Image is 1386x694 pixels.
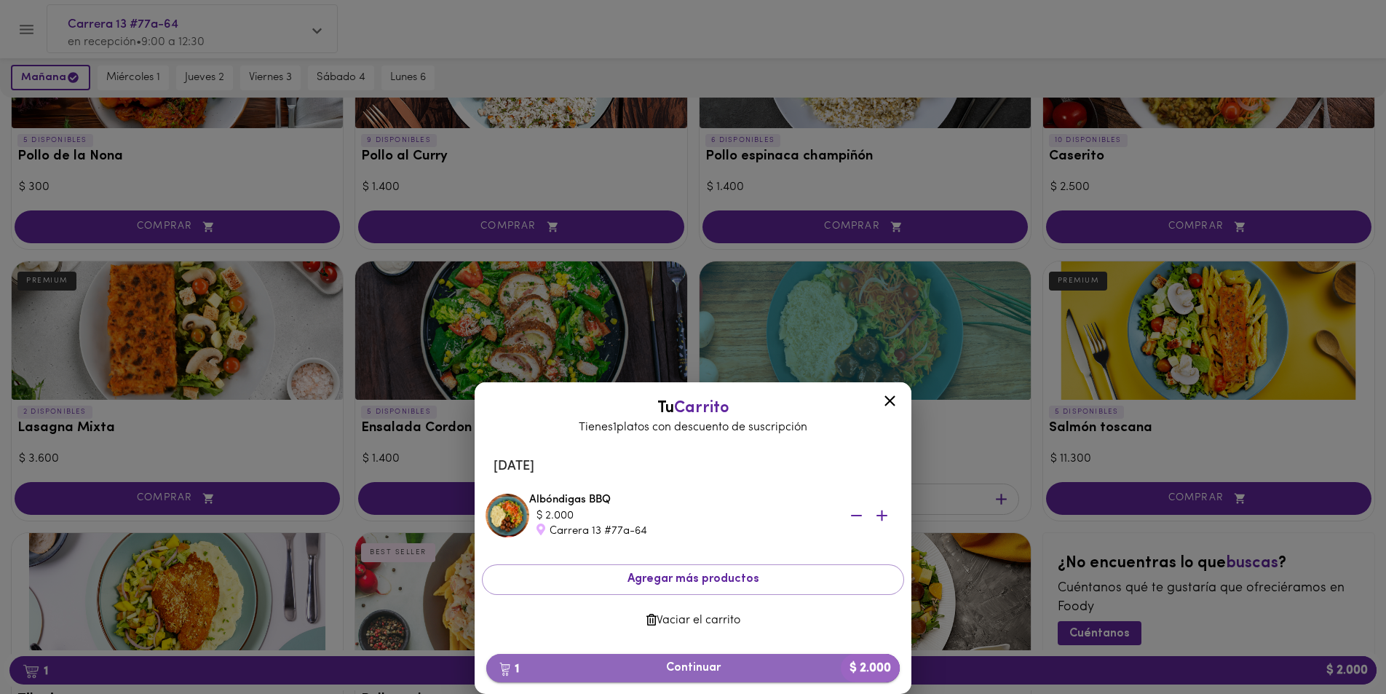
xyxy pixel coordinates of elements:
span: Vaciar el carrito [494,614,892,628]
b: $ 2.000 [841,654,900,682]
span: Continuar [498,661,888,675]
iframe: Messagebird Livechat Widget [1302,610,1371,679]
div: $ 2.000 [536,508,828,524]
button: Agregar más productos [482,564,904,594]
span: Carrito [674,400,729,417]
div: Carrera 13 #77a-64 [536,524,828,539]
li: [DATE] [482,449,904,484]
button: 1Continuar$ 2.000 [486,654,900,682]
span: Agregar más productos [494,572,892,586]
div: Albóndigas BBQ [529,492,900,539]
div: Tu [489,397,897,436]
img: cart.png [499,662,510,677]
p: Tienes 1 platos con descuento de suscripción [489,419,897,436]
img: Albóndigas BBQ [486,494,529,537]
button: Vaciar el carrito [482,607,904,635]
b: 1 [491,659,528,678]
